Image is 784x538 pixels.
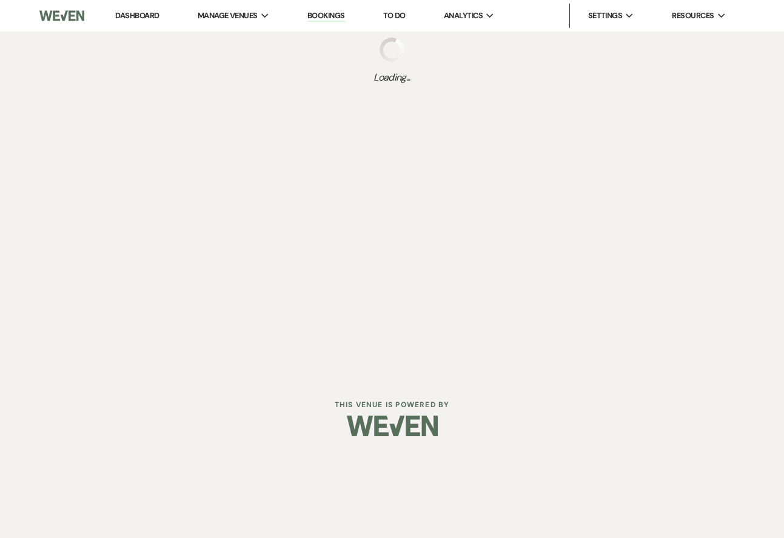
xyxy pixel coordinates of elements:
[307,10,345,22] a: Bookings
[198,10,258,22] span: Manage Venues
[383,10,406,21] a: To Do
[115,10,159,21] a: Dashboard
[374,70,410,85] span: Loading...
[672,10,714,22] span: Resources
[444,10,483,22] span: Analytics
[380,38,404,62] img: loading spinner
[39,3,84,28] img: Weven Logo
[588,10,623,22] span: Settings
[347,405,438,447] img: Weven Logo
